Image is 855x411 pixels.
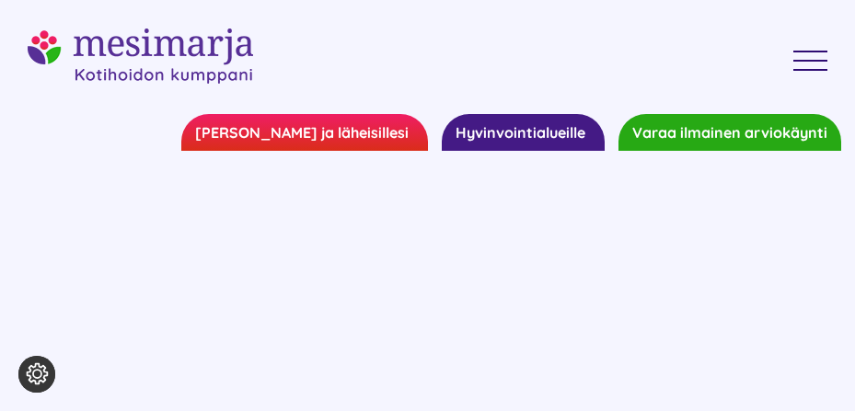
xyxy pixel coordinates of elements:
[618,114,841,151] a: Varaa ilmainen arviokäynti
[780,51,842,72] a: Toggle Menu
[181,114,428,151] a: [PERSON_NAME] ja läheisillesi
[18,356,55,393] button: Evästeasetukset
[442,114,605,151] a: Hyvinvointialueille
[28,29,253,84] img: Mesimarja – Kotihoidon Kumppani Logo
